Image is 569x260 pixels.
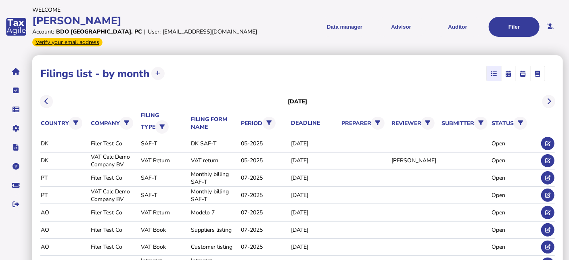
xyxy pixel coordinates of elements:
[140,111,188,135] th: filing type
[291,119,339,127] th: deadline
[91,140,138,147] div: Filer Test Co
[191,157,238,164] div: VAT return
[155,120,169,134] button: Filter
[492,226,539,234] div: Open
[492,209,539,216] div: Open
[288,98,308,105] h3: [DATE]
[144,28,146,36] div: |
[516,66,530,81] mat-button-toggle: Calendar week view
[191,140,238,147] div: DK SAF-T
[291,209,339,216] div: [DATE]
[492,140,539,147] div: Open
[40,115,88,132] th: country
[191,226,238,234] div: Suppliers listing
[40,95,53,108] button: Previous
[8,139,25,156] button: Developer hub links
[141,226,188,234] div: VAT Book
[391,115,439,132] th: reviewer
[542,95,556,108] button: Next
[8,120,25,137] button: Manage settings
[69,117,82,130] button: Filter
[541,223,554,237] button: Edit
[90,115,138,132] th: company
[91,243,138,251] div: Filer Test Co
[241,174,289,182] div: 07-2025
[241,140,289,147] div: 05-2025
[241,191,289,199] div: 07-2025
[547,24,554,29] i: Email needs to be verified
[91,153,138,168] div: VAT Calc Demo Company BV
[148,28,161,36] div: User:
[8,101,25,118] button: Data manager
[91,226,138,234] div: Filer Test Co
[91,174,138,182] div: Filer Test Co
[541,137,554,150] button: Edit
[32,28,54,36] div: Account:
[541,154,554,168] button: Edit
[32,6,284,14] div: Welcome
[91,188,138,203] div: VAT Calc Demo Company BV
[151,67,165,80] button: Upload transactions
[241,115,289,132] th: period
[376,17,427,37] button: Shows a dropdown of VAT Advisor options
[241,226,289,234] div: 07-2025
[8,177,25,194] button: Raise a support ticket
[41,174,88,182] div: PT
[191,243,238,251] div: Customer listing
[291,157,339,164] div: [DATE]
[56,28,142,36] div: BDO [GEOGRAPHIC_DATA], PC
[141,140,188,147] div: SAF-T
[541,241,554,254] button: Edit
[371,117,385,130] button: Filter
[40,67,149,81] h1: Filings list - by month
[291,191,339,199] div: [DATE]
[541,206,554,219] button: Edit
[41,226,88,234] div: AO
[474,117,487,130] button: Filter
[141,209,188,216] div: VAT Return
[492,174,539,182] div: Open
[291,243,339,251] div: [DATE]
[263,117,276,130] button: Filter
[288,17,540,37] menu: navigate products
[191,188,238,203] div: Monthly billing SAF-T
[41,209,88,216] div: AO
[319,17,370,37] button: Shows a dropdown of Data manager options
[487,66,501,81] mat-button-toggle: List view
[120,117,133,130] button: Filter
[291,140,339,147] div: [DATE]
[489,17,540,37] button: Filer
[541,171,554,185] button: Edit
[8,158,25,175] button: Help pages
[341,115,389,132] th: preparer
[8,82,25,99] button: Tasks
[41,140,88,147] div: DK
[41,243,88,251] div: AO
[492,157,539,164] div: Open
[163,28,257,36] div: [EMAIL_ADDRESS][DOMAIN_NAME]
[241,209,289,216] div: 07-2025
[291,226,339,234] div: [DATE]
[492,243,539,251] div: Open
[241,243,289,251] div: 07-2025
[141,243,188,251] div: VAT Book
[8,196,25,213] button: Sign out
[191,170,238,186] div: Monthly billing SAF-T
[441,115,489,132] th: submitter
[191,209,238,216] div: Modelo 7
[241,157,289,164] div: 05-2025
[514,117,527,130] button: Filter
[541,189,554,202] button: Edit
[391,157,439,164] div: [PERSON_NAME]
[491,115,539,132] th: status
[32,14,284,28] div: [PERSON_NAME]
[432,17,483,37] button: Auditor
[190,115,238,131] th: filing form name
[141,174,188,182] div: SAF-T
[141,191,188,199] div: SAF-T
[492,191,539,199] div: Open
[13,109,20,110] i: Data manager
[41,191,88,199] div: PT
[8,63,25,80] button: Home
[32,38,103,46] div: Verify your email address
